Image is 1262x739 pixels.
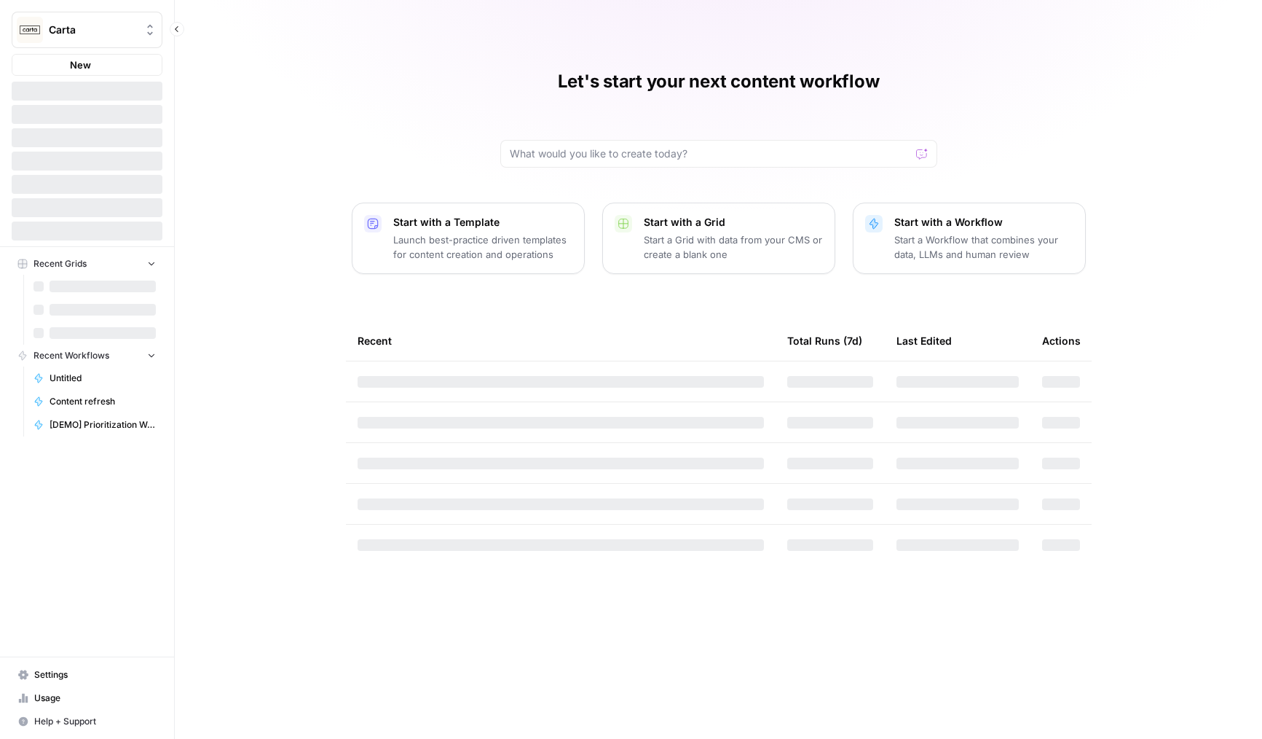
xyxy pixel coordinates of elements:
span: Untitled [50,372,156,385]
h1: Let's start your next content workflow [558,70,880,93]
img: Carta Logo [17,17,43,43]
p: Launch best-practice driven templates for content creation and operations [393,232,572,262]
input: What would you like to create today? [510,146,910,161]
div: Last Edited [896,321,952,361]
div: Actions [1042,321,1081,361]
button: Recent Grids [12,253,162,275]
p: Start a Grid with data from your CMS or create a blank one [644,232,823,262]
div: Recent [358,321,764,361]
button: New [12,54,162,76]
span: Settings [34,668,156,681]
a: Content refresh [27,390,162,413]
a: Untitled [27,367,162,390]
button: Start with a WorkflowStart a Workflow that combines your data, LLMs and human review [853,203,1086,274]
p: Start with a Workflow [894,215,1073,230]
button: Workspace: Carta [12,12,162,48]
button: Recent Workflows [12,345,162,367]
p: Start a Workflow that combines your data, LLMs and human review [894,232,1073,262]
span: Content refresh [50,395,156,408]
span: Help + Support [34,715,156,728]
a: [DEMO] Prioritization Workflow for creation [27,413,162,437]
span: Carta [49,23,137,37]
span: [DEMO] Prioritization Workflow for creation [50,418,156,431]
a: Settings [12,663,162,687]
p: Start with a Grid [644,215,823,230]
span: New [70,58,91,72]
div: Total Runs (7d) [787,321,862,361]
p: Start with a Template [393,215,572,230]
span: Recent Grids [33,257,87,270]
span: Usage [34,692,156,705]
button: Help + Support [12,710,162,733]
a: Usage [12,687,162,710]
button: Start with a TemplateLaunch best-practice driven templates for content creation and operations [352,203,585,274]
span: Recent Workflows [33,349,109,362]
button: Start with a GridStart a Grid with data from your CMS or create a blank one [602,203,835,274]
